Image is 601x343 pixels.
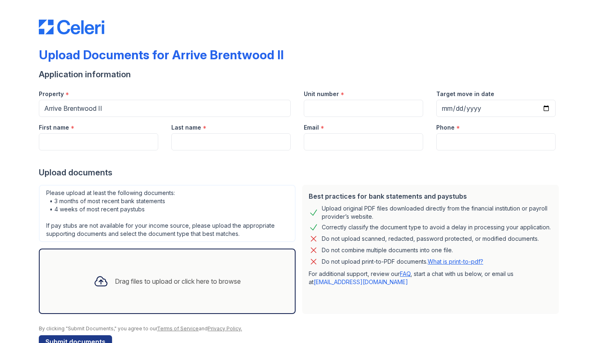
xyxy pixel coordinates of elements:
div: Upload Documents for Arrive Brentwood II [39,47,284,62]
label: Last name [171,123,201,132]
div: Correctly classify the document type to avoid a delay in processing your application. [322,222,551,232]
div: Please upload at least the following documents: • 3 months of most recent bank statements • 4 wee... [39,185,296,242]
div: Do not combine multiple documents into one file. [322,245,453,255]
label: Target move in date [436,90,494,98]
label: Unit number [304,90,339,98]
p: Do not upload print-to-PDF documents. [322,258,483,266]
a: Privacy Policy. [208,325,242,332]
div: By clicking "Submit Documents," you agree to our and [39,325,562,332]
img: CE_Logo_Blue-a8612792a0a2168367f1c8372b55b34899dd931a85d93a1a3d3e32e68fde9ad4.png [39,20,104,34]
div: Upload documents [39,167,562,178]
a: FAQ [400,270,410,277]
label: Phone [436,123,455,132]
label: First name [39,123,69,132]
p: For additional support, review our , start a chat with us below, or email us at [309,270,552,286]
a: [EMAIL_ADDRESS][DOMAIN_NAME] [314,278,408,285]
label: Email [304,123,319,132]
div: Do not upload scanned, redacted, password protected, or modified documents. [322,234,539,244]
a: What is print-to-pdf? [428,258,483,265]
div: Drag files to upload or click here to browse [115,276,241,286]
div: Best practices for bank statements and paystubs [309,191,552,201]
div: Upload original PDF files downloaded directly from the financial institution or payroll provider’... [322,204,552,221]
div: Application information [39,69,562,80]
a: Terms of Service [157,325,199,332]
label: Property [39,90,64,98]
